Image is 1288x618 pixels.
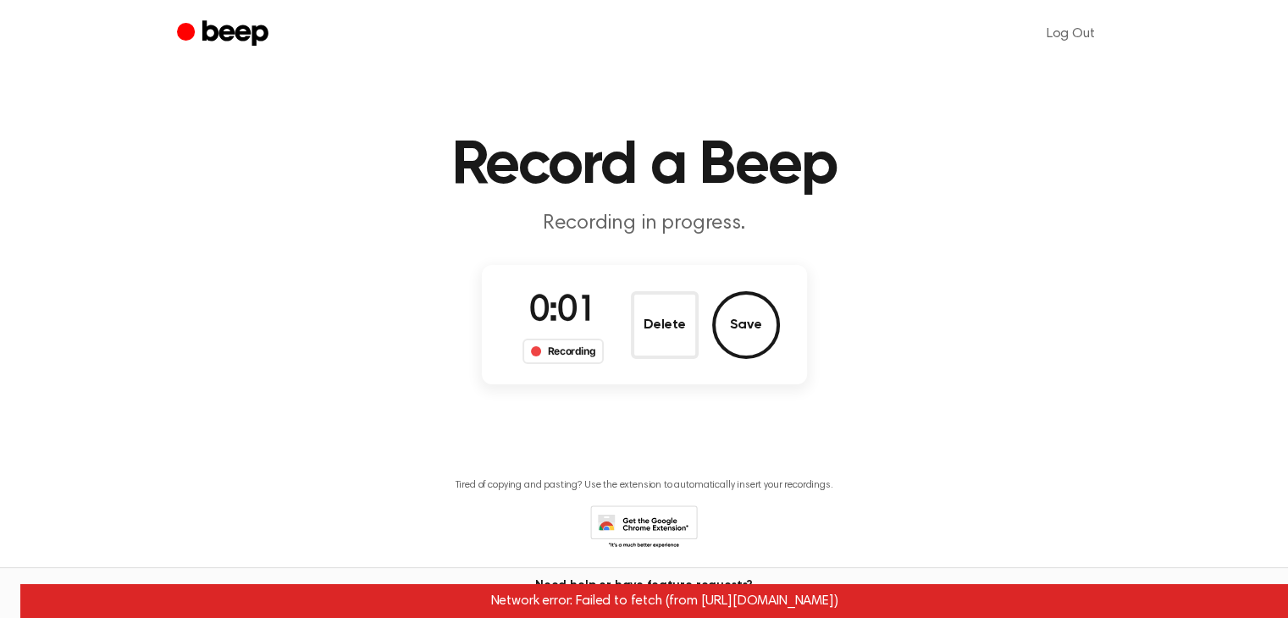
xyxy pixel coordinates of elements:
[10,593,1278,609] span: Contact us
[712,291,780,359] button: Save Audio Record
[1030,14,1112,54] a: Log Out
[177,18,273,51] a: Beep
[319,210,970,238] p: Recording in progress.
[529,294,597,329] span: 0:01
[211,135,1078,196] h1: Record a Beep
[456,479,833,492] p: Tired of copying and pasting? Use the extension to automatically insert your recordings.
[631,291,699,359] button: Delete Audio Record
[522,339,605,364] div: Recording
